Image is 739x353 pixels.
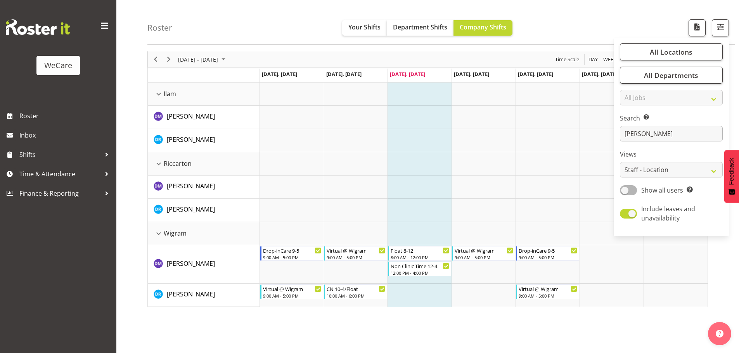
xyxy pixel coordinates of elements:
[582,71,617,77] span: [DATE], [DATE]
[348,23,381,31] span: Your Shifts
[460,23,506,31] span: Company Shifts
[387,20,453,36] button: Department Shifts
[148,152,260,176] td: Riccarton resource
[716,330,723,338] img: help-xxl-2.png
[164,89,176,98] span: Ilam
[519,293,577,299] div: 9:00 AM - 5:00 PM
[167,112,215,121] a: [PERSON_NAME]
[19,149,101,160] span: Shifts
[19,188,101,199] span: Finance & Reporting
[327,285,385,293] div: CN 10-4/Float
[587,55,599,64] button: Timeline Day
[728,158,735,185] span: Feedback
[641,205,695,222] span: Include leaves and unavailability
[167,259,215,268] a: [PERSON_NAME]
[148,129,260,152] td: Deepti Raturi resource
[162,51,175,67] div: Next
[554,55,581,64] button: Time Scale
[326,71,362,77] span: [DATE], [DATE]
[454,71,489,77] span: [DATE], [DATE]
[327,246,385,254] div: Virtual @ Wigram
[148,106,260,129] td: Deepti Mahajan resource
[452,246,515,261] div: Deepti Mahajan"s event - Virtual @ Wigram Begin From Thursday, September 11, 2025 at 9:00:00 AM G...
[620,114,723,123] label: Search
[148,199,260,222] td: Deepti Raturi resource
[602,55,617,64] span: Week
[167,205,215,214] a: [PERSON_NAME]
[388,246,451,261] div: Deepti Mahajan"s event - Float 8-12 Begin From Wednesday, September 10, 2025 at 8:00:00 AM GMT+12...
[519,285,577,293] div: Virtual @ Wigram
[260,246,324,261] div: Deepti Mahajan"s event - Drop-inCare 9-5 Begin From Monday, September 8, 2025 at 9:00:00 AM GMT+1...
[148,83,260,106] td: Ilam resource
[620,43,723,60] button: All Locations
[554,55,580,64] span: Time Scale
[149,51,162,67] div: Previous
[151,55,161,64] button: Previous
[641,186,683,195] span: Show all users
[19,110,112,122] span: Roster
[148,222,260,245] td: Wigram resource
[519,246,577,254] div: Drop-inCare 9-5
[453,20,512,36] button: Company Shifts
[620,126,723,141] input: Search
[620,150,723,159] label: Views
[164,159,192,168] span: Riccarton
[148,284,260,307] td: Deepti Raturi resource
[455,254,513,260] div: 9:00 AM - 5:00 PM
[391,262,449,270] div: Non Clinic Time 12-4
[391,246,449,254] div: Float 8-12
[455,246,513,254] div: Virtual @ Wigram
[391,270,449,276] div: 12:00 PM - 4:00 PM
[164,229,187,238] span: Wigram
[689,19,706,36] button: Download a PDF of the roster according to the set date range.
[260,83,708,307] table: Timeline Week of September 10, 2025
[147,23,172,32] h4: Roster
[390,71,425,77] span: [DATE], [DATE]
[602,55,618,64] button: Timeline Week
[263,293,322,299] div: 9:00 AM - 5:00 PM
[263,254,322,260] div: 9:00 AM - 5:00 PM
[324,284,387,299] div: Deepti Raturi"s event - CN 10-4/Float Begin From Tuesday, September 9, 2025 at 10:00:00 AM GMT+12...
[724,150,739,203] button: Feedback - Show survey
[516,246,579,261] div: Deepti Mahajan"s event - Drop-inCare 9-5 Begin From Friday, September 12, 2025 at 9:00:00 AM GMT+...
[263,285,322,293] div: Virtual @ Wigram
[516,284,579,299] div: Deepti Raturi"s event - Virtual @ Wigram Begin From Friday, September 12, 2025 at 9:00:00 AM GMT+...
[263,246,322,254] div: Drop-inCare 9-5
[19,168,101,180] span: Time & Attendance
[650,47,692,57] span: All Locations
[518,71,553,77] span: [DATE], [DATE]
[519,254,577,260] div: 9:00 AM - 5:00 PM
[19,129,112,141] span: Inbox
[148,176,260,199] td: Deepti Mahajan resource
[167,182,215,190] span: [PERSON_NAME]
[6,19,70,35] img: Rosterit website logo
[260,284,324,299] div: Deepti Raturi"s event - Virtual @ Wigram Begin From Monday, September 8, 2025 at 9:00:00 AM GMT+1...
[588,55,599,64] span: Day
[164,55,174,64] button: Next
[342,20,387,36] button: Your Shifts
[167,289,215,299] a: [PERSON_NAME]
[620,67,723,84] button: All Departments
[327,293,385,299] div: 10:00 AM - 6:00 PM
[393,23,447,31] span: Department Shifts
[177,55,219,64] span: [DATE] - [DATE]
[391,254,449,260] div: 8:00 AM - 12:00 PM
[148,245,260,284] td: Deepti Mahajan resource
[167,181,215,191] a: [PERSON_NAME]
[177,55,229,64] button: September 08 - 14, 2025
[44,60,72,71] div: WeCare
[327,254,385,260] div: 9:00 AM - 5:00 PM
[262,71,297,77] span: [DATE], [DATE]
[167,135,215,144] a: [PERSON_NAME]
[147,51,708,307] div: Timeline Week of September 10, 2025
[712,19,729,36] button: Filter Shifts
[324,246,387,261] div: Deepti Mahajan"s event - Virtual @ Wigram Begin From Tuesday, September 9, 2025 at 9:00:00 AM GMT...
[388,262,451,276] div: Deepti Mahajan"s event - Non Clinic Time 12-4 Begin From Wednesday, September 10, 2025 at 12:00:0...
[644,71,698,80] span: All Departments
